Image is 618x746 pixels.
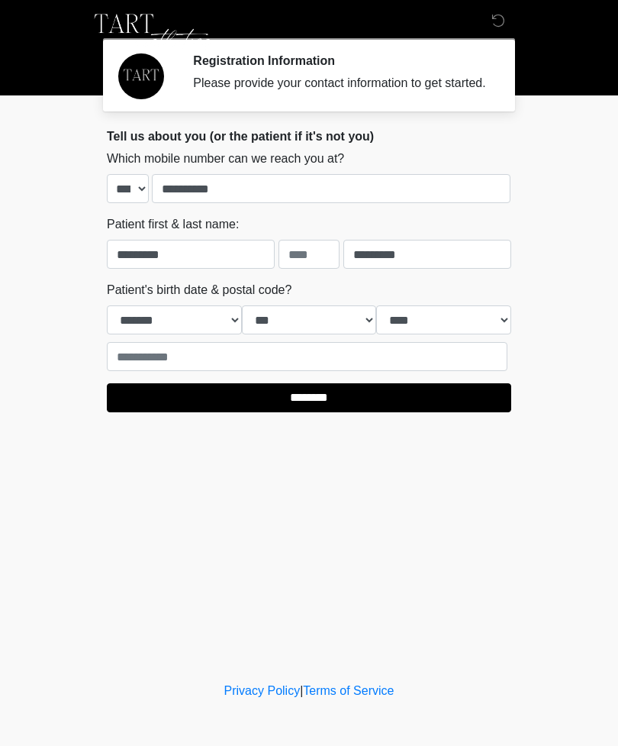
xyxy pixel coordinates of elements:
[303,684,394,697] a: Terms of Service
[107,129,511,144] h2: Tell us about you (or the patient if it's not you)
[193,74,488,92] div: Please provide your contact information to get started.
[300,684,303,697] a: |
[107,215,239,234] label: Patient first & last name:
[107,281,291,299] label: Patient's birth date & postal code?
[118,53,164,99] img: Agent Avatar
[107,150,344,168] label: Which mobile number can we reach you at?
[224,684,301,697] a: Privacy Policy
[92,11,213,57] img: TART Aesthetics, LLC Logo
